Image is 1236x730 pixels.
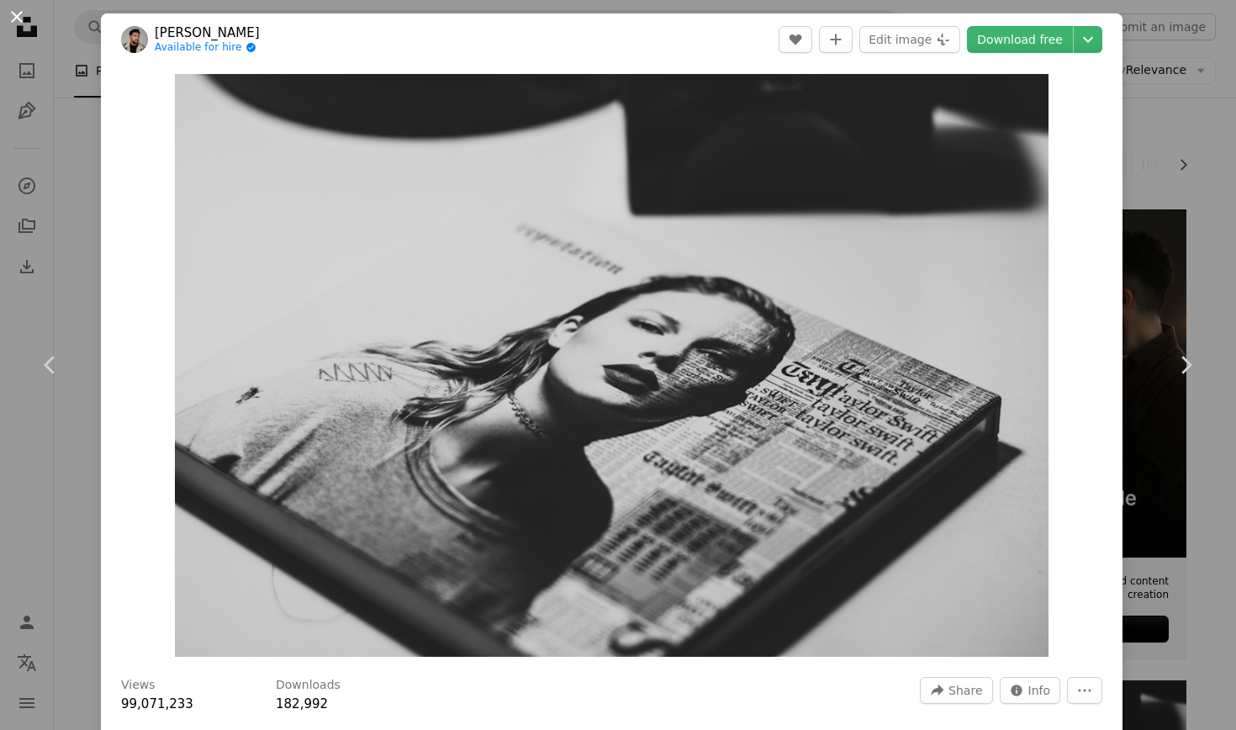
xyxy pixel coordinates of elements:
[1028,678,1051,703] span: Info
[1074,26,1102,53] button: Choose download size
[276,696,328,711] span: 182,992
[155,41,260,55] a: Available for hire
[779,26,812,53] button: Like
[859,26,960,53] button: Edit image
[121,696,193,711] span: 99,071,233
[121,677,156,694] h3: Views
[276,677,341,694] h3: Downloads
[175,74,1049,657] img: Taylor Swift album
[920,677,992,704] button: Share this image
[1135,284,1236,446] a: Next
[948,678,982,703] span: Share
[819,26,853,53] button: Add to Collection
[155,24,260,41] a: [PERSON_NAME]
[967,26,1073,53] a: Download free
[121,26,148,53] img: Go to Rosa Rafael's profile
[1000,677,1061,704] button: Stats about this image
[1067,677,1102,704] button: More Actions
[175,74,1049,657] button: Zoom in on this image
